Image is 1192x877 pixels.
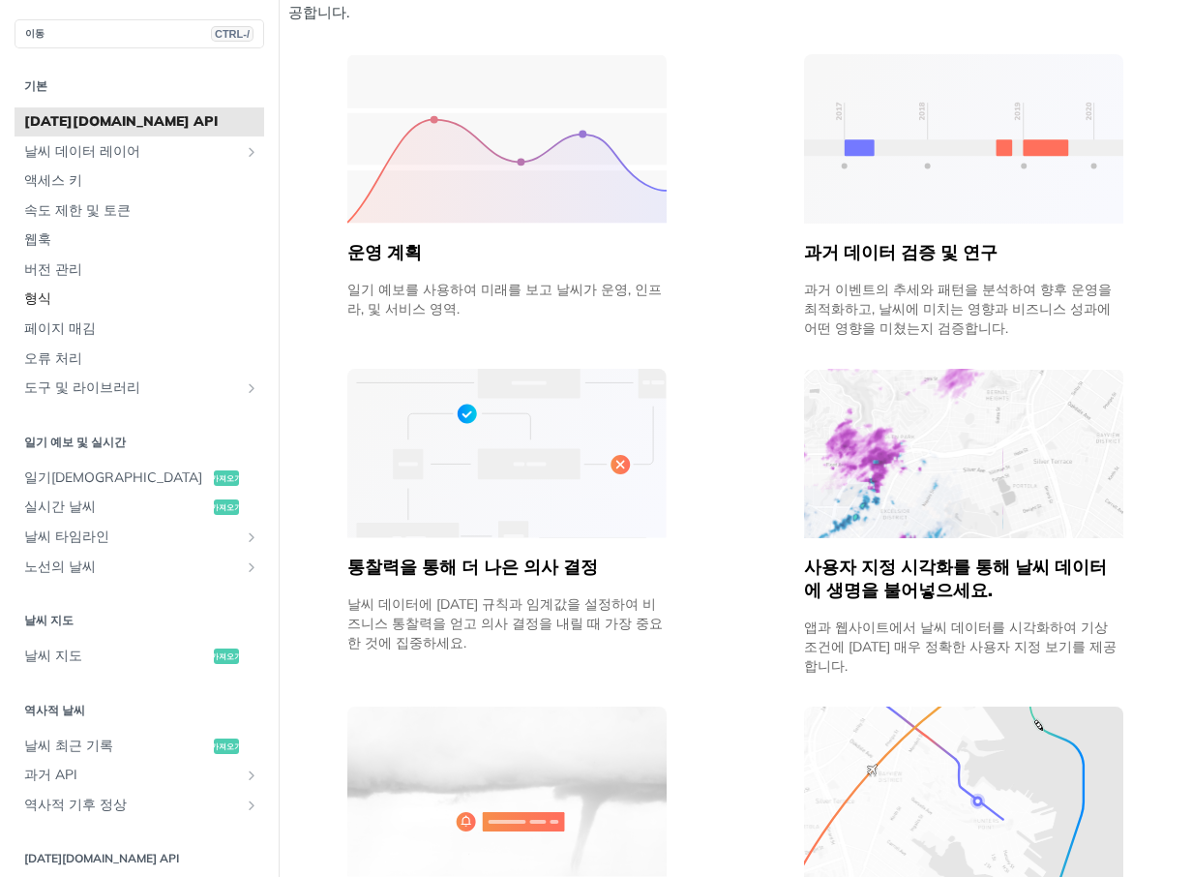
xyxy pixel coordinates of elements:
h2: 역사적 날씨 [15,702,264,719]
span: 날씨 최근 기록 [24,737,209,756]
span: 날씨 지도 [24,647,209,666]
button: 경로의 날씨에 대한 하위 페이지 표시 [244,559,259,575]
span: 과거 API [24,766,239,785]
span: 액세스 키 [24,171,259,191]
img: 994b3d6-mask-group-32x.svg [804,707,1123,876]
button: Historical Climate Normals의 하위 페이지 표시 [244,798,259,813]
span: 도구 및 라이브러리 [24,378,239,398]
a: 과거 APIHistorical API에 대한 하위 페이지 표시 [15,761,264,790]
span: 오류 처리 [24,349,259,369]
a: 속도 제한 및 토큰 [15,197,264,226]
a: 날씨 최근 기록가져오기 [15,732,264,761]
span: CTRL-/ [211,26,253,42]
a: 형식 [15,285,264,314]
a: [DATE][DOMAIN_NAME] API [15,107,264,136]
span: 일기[DEMOGRAPHIC_DATA] [24,469,209,488]
a: 날씨 데이터 레이어날씨 데이터 레이어에 대한 하위 페이지 표시 [15,137,264,166]
h5: 과거 데이터 검증 및 연구 [804,241,1123,264]
span: [DATE][DOMAIN_NAME] API [24,112,259,132]
a: 버전 관리 [15,256,264,285]
a: 웹훅 [15,226,264,255]
span: 가져오기 [214,739,239,754]
a: 일기[DEMOGRAPHIC_DATA]가져오기 [15,464,264,493]
h2: 날씨 지도 [15,612,264,629]
a: 액세스 키 [15,166,264,196]
button: 날씨 타임라인의 하위 페이지 표시 [244,529,259,545]
span: 페이지 매김 [24,319,259,339]
h5: 운영 계획 [347,241,667,264]
span: 날씨 타임라인 [24,528,239,547]
div: 일기 예보를 사용하여 미래를 보고 날씨가 운영, 인프라, 및 서비스 영역. [347,280,667,318]
div: 앱과 웹사이트에서 날씨 데이터를 시각화하여 기상 조건에 [DATE] 매우 정확한 사용자 지정 보기를 제공합니다. [804,618,1123,676]
button: 날씨 데이터 레이어에 대한 하위 페이지 표시 [244,144,259,160]
img: 13d7ca0-group-496-2.svg [804,54,1123,224]
span: 버전 관리 [24,260,259,280]
h2: 일기 예보 및 실시간 [15,434,264,451]
div: 과거 이벤트의 추세와 패턴을 분석하여 향후 운영을 최적화하고, 날씨에 미치는 영향과 비즈니스 성과에 어떤 영향을 미쳤는지 검증합니다. [804,280,1123,338]
a: 오류 처리 [15,345,264,374]
h2: [DATE][DOMAIN_NAME] API [15,850,264,867]
span: 형식 [24,289,259,309]
a: 도구 및 라이브러리도구 및 라이브러리에 대한 하위 페이지 표시 [15,374,264,403]
span: 가져오기 [214,649,239,664]
a: 페이지 매김 [15,315,264,344]
h2: 기본 [15,77,264,95]
img: 4463876-group-4982x.svg [804,369,1123,538]
span: 실시간 날씨 [24,498,209,517]
a: 노선의 날씨경로의 날씨에 대한 하위 페이지 표시 [15,553,264,582]
img: 2c0a313-group-496-12x.svg [347,707,667,876]
span: 날씨 데이터 레이어 [24,142,239,162]
h5: 사용자 지정 시각화를 통해 날씨 데이터에 생명을 불어넣으세요. [804,556,1123,602]
a: 날씨 타임라인날씨 타임라인의 하위 페이지 표시 [15,523,264,552]
button: 도구 및 라이브러리에 대한 하위 페이지 표시 [244,380,259,396]
span: 역사적 기후 정상 [24,796,239,815]
button: 이동CTRL-/ [15,19,264,48]
a: 날씨 지도가져오기 [15,642,264,671]
span: 노선의 날씨 [24,558,239,577]
span: 가져오기 [214,499,239,515]
button: Historical API에 대한 하위 페이지 표시 [244,768,259,783]
span: 가져오기 [214,470,239,486]
a: 실시간 날씨가져오기 [15,493,264,522]
div: 날씨 데이터에 [DATE] 규칙과 임계값을 설정하여 비즈니스 통찰력을 얻고 의사 결정을 내릴 때 가장 중요한 것에 집중하세요. [347,594,667,652]
a: 역사적 기후 정상Historical Climate Normals의 하위 페이지 표시 [15,791,264,820]
span: 웹훅 [24,230,259,250]
img: a22d113-group-496-32x.svg [347,369,667,538]
h5: 통찰력을 통해 더 나은 의사 결정 [347,556,667,579]
span: 속도 제한 및 토큰 [24,201,259,221]
img: 39565e8-group-4962x.svg [347,54,667,224]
